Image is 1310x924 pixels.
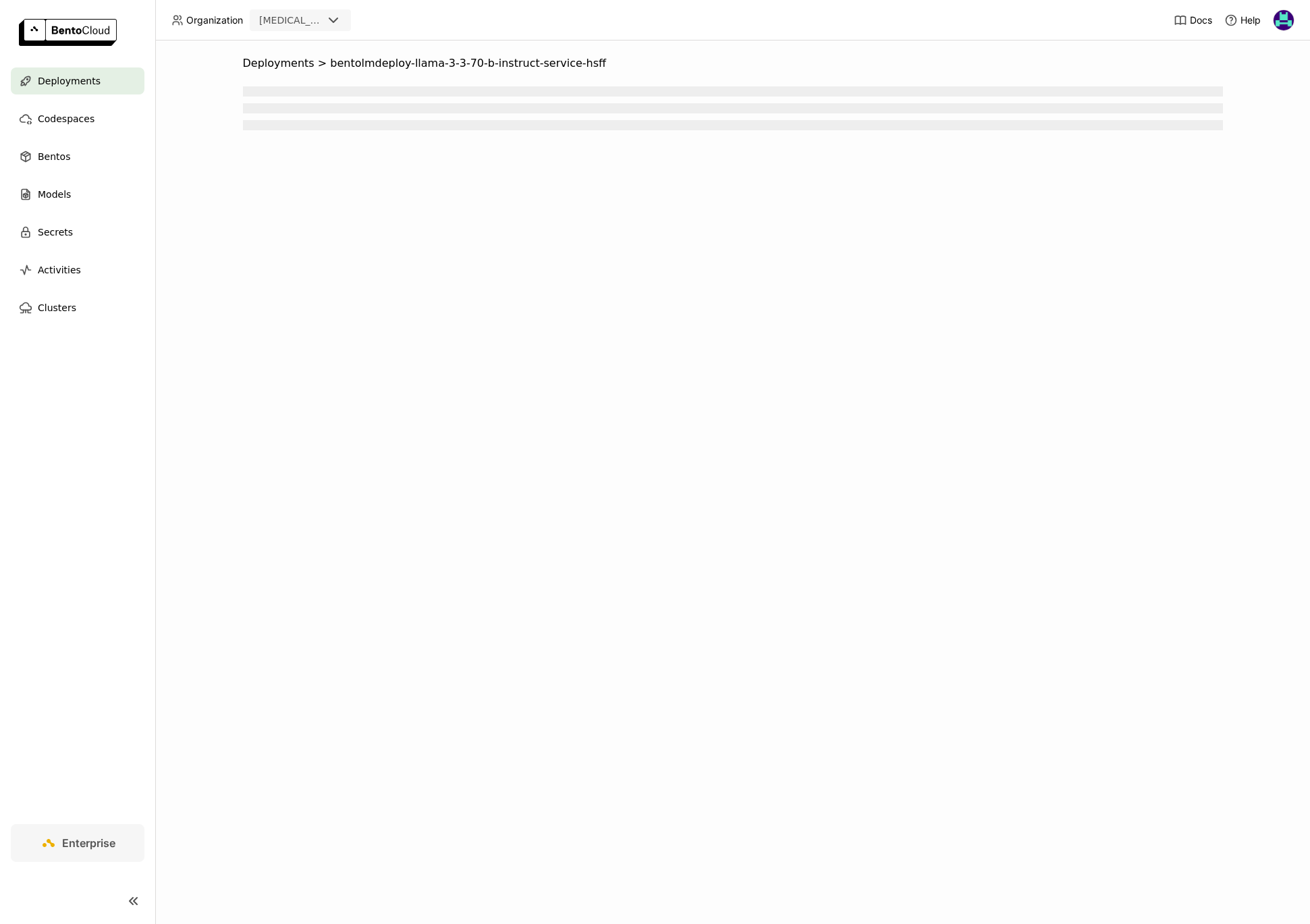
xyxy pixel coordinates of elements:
a: Enterprise [11,824,144,862]
a: Bentos [11,143,144,170]
span: Docs [1190,14,1212,26]
a: Clusters [11,294,144,321]
span: Bentos [38,148,70,165]
nav: Breadcrumbs navigation [243,57,1223,70]
span: Clusters [38,300,76,316]
span: Secrets [38,224,73,240]
span: Deployments [243,57,315,70]
a: Docs [1174,13,1212,27]
a: Codespaces [11,105,144,132]
span: Codespaces [38,111,94,127]
span: Activities [38,262,81,278]
a: Activities [11,256,144,283]
div: Help [1224,13,1261,27]
span: Help [1240,14,1261,26]
span: bentolmdeploy-llama-3-3-70-b-instruct-service-hsff [330,57,606,70]
span: Models [38,186,71,202]
img: David Zhu [1274,10,1294,30]
a: Models [11,181,144,208]
span: > [315,57,331,70]
span: Enterprise [62,836,115,850]
div: [MEDICAL_DATA] [259,13,323,27]
input: Selected revia. [324,14,325,28]
a: Deployments [11,67,144,94]
span: Deployments [38,73,101,89]
a: Secrets [11,219,144,246]
img: logo [19,19,117,46]
span: Organization [186,14,243,26]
